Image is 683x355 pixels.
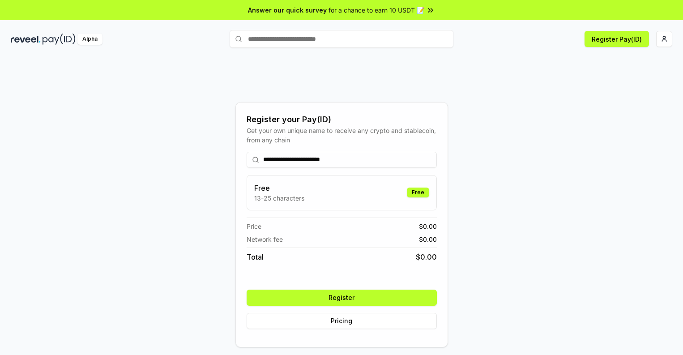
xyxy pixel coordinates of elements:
[254,193,304,203] p: 13-25 characters
[254,183,304,193] h3: Free
[247,252,264,262] span: Total
[419,235,437,244] span: $ 0.00
[585,31,649,47] button: Register Pay(ID)
[329,5,424,15] span: for a chance to earn 10 USDT 📝
[419,222,437,231] span: $ 0.00
[11,34,41,45] img: reveel_dark
[247,222,261,231] span: Price
[248,5,327,15] span: Answer our quick survey
[247,113,437,126] div: Register your Pay(ID)
[247,313,437,329] button: Pricing
[416,252,437,262] span: $ 0.00
[43,34,76,45] img: pay_id
[247,126,437,145] div: Get your own unique name to receive any crypto and stablecoin, from any chain
[247,290,437,306] button: Register
[77,34,102,45] div: Alpha
[407,188,429,197] div: Free
[247,235,283,244] span: Network fee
